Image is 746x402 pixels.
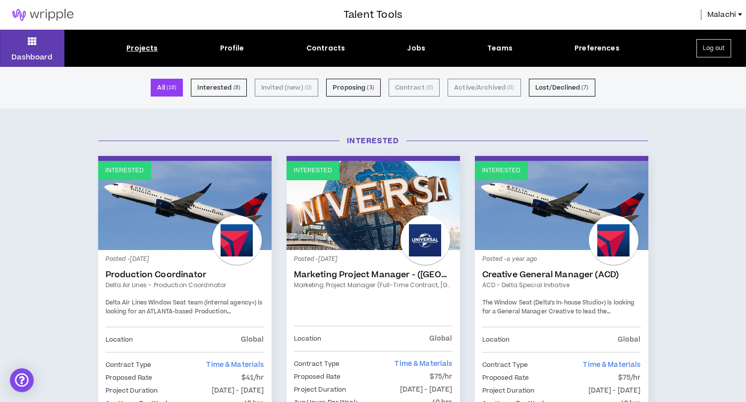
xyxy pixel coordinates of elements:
[475,161,648,250] a: Interested
[588,385,641,396] p: [DATE] - [DATE]
[151,79,183,97] button: All (18)
[220,43,244,53] div: Profile
[482,255,641,264] p: Posted - a year ago
[294,270,453,280] a: Marketing Project Manager - ([GEOGRAPHIC_DATA]-based Only!)
[707,9,736,20] span: Malachi
[106,270,264,280] a: Production Coordinator
[326,79,381,97] button: Proposing (3)
[106,385,158,396] p: Project Duration
[287,161,460,250] a: Interested
[696,39,731,57] button: Log out
[389,79,440,97] button: Contract (0)
[306,43,345,53] div: Contracts
[482,166,520,175] p: Interested
[294,371,341,382] p: Proposed Rate
[294,255,453,264] p: Posted - [DATE]
[294,384,346,395] p: Project Duration
[10,368,34,392] div: Open Intercom Messenger
[294,333,322,344] p: Location
[206,360,264,370] span: Time & Materials
[367,83,374,92] small: ( 3 )
[448,79,520,97] button: Active/Archived (0)
[407,43,425,53] div: Jobs
[167,83,177,92] small: ( 18 )
[98,161,272,250] a: Interested
[212,385,264,396] p: [DATE] - [DATE]
[11,52,53,62] p: Dashboard
[106,281,264,290] a: Delta Air Lines - Production Coordinator
[106,166,144,175] p: Interested
[482,372,529,383] p: Proposed Rate
[482,385,535,396] p: Project Duration
[487,43,513,53] div: Teams
[305,83,312,92] small: ( 0 )
[91,136,656,146] h3: Interested
[507,83,514,92] small: ( 0 )
[482,359,528,370] p: Contract Type
[255,79,318,97] button: Invited (new) (0)
[241,334,264,345] p: Global
[344,7,402,22] h3: Talent Tools
[400,384,453,395] p: [DATE] - [DATE]
[426,83,433,92] small: ( 0 )
[294,358,340,369] p: Contract Type
[574,43,620,53] div: Preferences
[430,371,453,382] p: $75/hr
[294,166,332,175] p: Interested
[618,334,641,345] p: Global
[106,334,133,345] p: Location
[395,359,452,369] span: Time & Materials
[482,299,635,333] span: The Window Seat (Delta’s In-house Studio+) is looking for a General Manager Creative to lead the ...
[583,360,640,370] span: Time & Materials
[233,83,240,92] small: ( 8 )
[106,372,153,383] p: Proposed Rate
[106,255,264,264] p: Posted - [DATE]
[482,270,641,280] a: Creative General Manager (ACD)
[191,79,247,97] button: Interested (8)
[106,299,263,333] span: Delta Air Lines Window Seat team (internal agency+) is looking for an ATLANTA-based Production Co...
[482,281,641,290] a: ACD - Delta Special Initiative
[618,372,641,383] p: $75/hr
[294,281,453,290] a: Marketing Project Manager (Full-time Contract, [GEOGRAPHIC_DATA]-based only!)
[529,79,595,97] button: Lost/Declined (7)
[581,83,588,92] small: ( 7 )
[106,359,152,370] p: Contract Type
[241,372,264,383] p: $41/hr
[482,334,510,345] p: Location
[429,333,453,344] p: Global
